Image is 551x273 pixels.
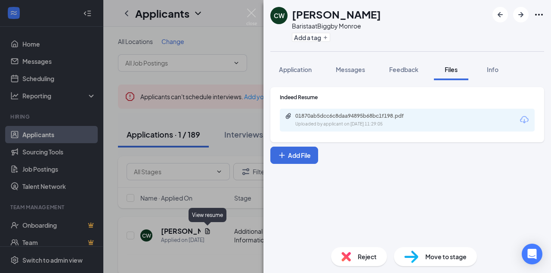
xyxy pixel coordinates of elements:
button: PlusAdd a tag [292,33,330,42]
button: Add FilePlus [270,147,318,164]
span: Info [487,66,498,73]
div: Uploaded by applicant on [DATE] 11:29:05 [295,121,424,128]
span: Move to stage [425,252,467,261]
span: Application [279,66,312,73]
svg: ArrowLeftNew [495,9,505,20]
div: Indeed Resume [280,94,535,101]
svg: Plus [278,151,286,160]
span: Files [445,66,458,73]
div: CW [274,11,285,20]
span: Reject [358,252,377,261]
button: ArrowRight [513,7,529,22]
span: Messages [336,66,365,73]
div: 01870ab5dcc6c8daa94895b68bc1f198.pdf [295,113,416,119]
span: Feedback [389,66,418,73]
svg: Plus [323,35,328,40]
div: Barista at Biggby Monroe [292,22,381,30]
div: View resume [189,208,226,222]
svg: ArrowRight [516,9,526,20]
div: Open Intercom Messenger [522,244,542,264]
a: Paperclip01870ab5dcc6c8daa94895b68bc1f198.pdfUploaded by applicant on [DATE] 11:29:05 [285,113,424,128]
svg: Download [519,115,529,125]
h1: [PERSON_NAME] [292,7,381,22]
svg: Paperclip [285,113,292,119]
svg: Ellipses [534,9,544,20]
button: ArrowLeftNew [492,7,508,22]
